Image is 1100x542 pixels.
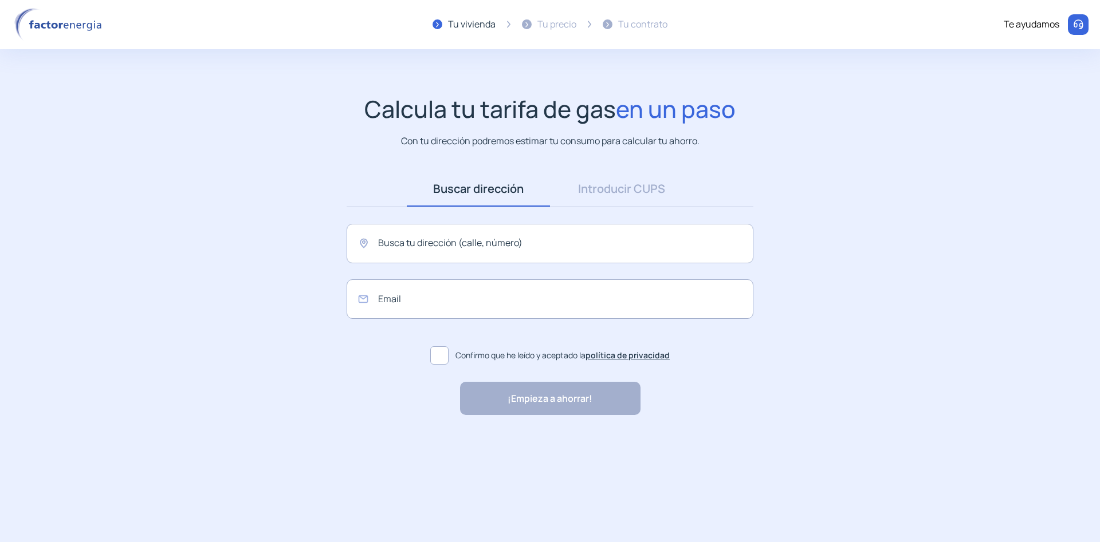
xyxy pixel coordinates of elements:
img: llamar [1072,19,1084,30]
div: Tu vivienda [448,17,496,32]
span: Confirmo que he leído y aceptado la [455,349,670,362]
div: Tu contrato [618,17,667,32]
span: en un paso [616,93,736,125]
img: logo factor [11,8,109,41]
a: Buscar dirección [407,171,550,207]
p: Con tu dirección podremos estimar tu consumo para calcular tu ahorro. [401,134,700,148]
div: Tu precio [537,17,576,32]
a: Introducir CUPS [550,171,693,207]
h1: Calcula tu tarifa de gas [364,95,736,123]
a: política de privacidad [586,350,670,361]
div: Te ayudamos [1004,17,1059,32]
